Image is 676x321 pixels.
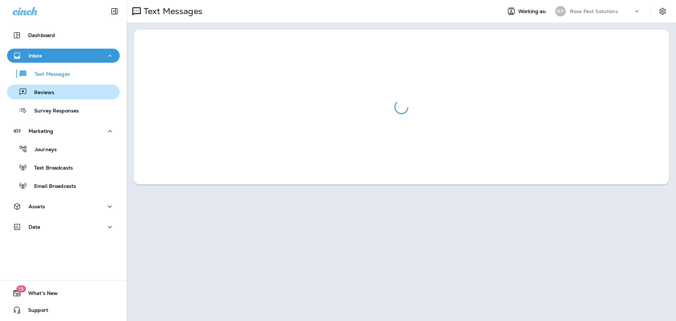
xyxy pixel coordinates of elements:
[27,89,54,96] p: Reviews
[27,71,70,78] p: Text Messages
[7,85,120,99] button: Reviews
[656,5,669,18] button: Settings
[27,165,73,172] p: Text Broadcasts
[28,32,55,38] p: Dashboard
[27,183,76,190] p: Email Broadcasts
[27,108,79,115] p: Survey Responses
[7,178,120,193] button: Email Broadcasts
[555,6,566,17] div: RP
[7,220,120,234] button: Data
[29,53,42,58] p: Inbox
[7,199,120,214] button: Assets
[27,147,57,153] p: Journeys
[7,28,120,42] button: Dashboard
[29,224,40,230] p: Data
[29,204,45,209] p: Assets
[141,6,202,17] p: Text Messages
[7,303,120,317] button: Support
[570,8,618,14] p: Rose Pest Solutions
[21,290,58,299] span: What's New
[7,124,120,138] button: Marketing
[7,49,120,63] button: Inbox
[7,66,120,81] button: Text Messages
[29,128,53,134] p: Marketing
[7,160,120,175] button: Text Broadcasts
[21,307,48,316] span: Support
[16,285,26,292] span: 19
[7,103,120,118] button: Survey Responses
[105,4,124,18] button: Collapse Sidebar
[518,8,548,14] span: Working as:
[7,142,120,156] button: Journeys
[7,286,120,300] button: 19What's New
